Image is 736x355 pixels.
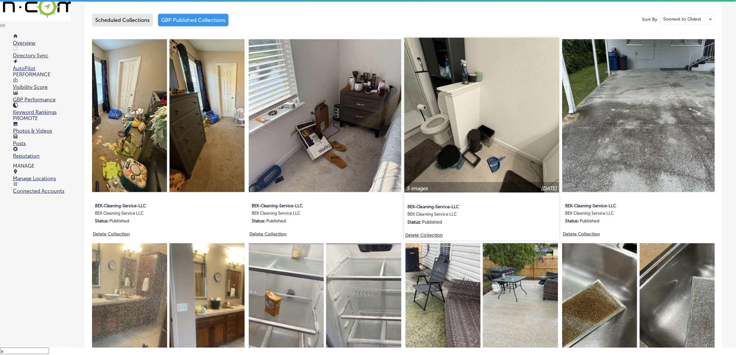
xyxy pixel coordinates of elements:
[95,218,109,224] p: Status:
[13,122,71,134] a: Photos & Videos
[13,109,71,115] p: Keyword Rankings
[406,186,428,192] p: 5 images
[563,231,599,237] p: Delete Collection
[13,147,71,159] a: Reputation
[13,140,71,146] p: Posts
[249,39,401,192] img: Collection thumbnail
[422,220,442,225] p: Published
[13,169,71,182] a: Manage Locations
[13,134,71,146] a: Posts
[565,218,579,224] p: Status:
[92,14,153,26] div: Scheduled Collections
[642,17,657,22] p: Sort By
[249,231,286,237] p: Delete Collection
[266,218,286,224] p: Published
[562,39,715,192] img: Collection thumbnail
[565,211,675,218] label: BEK Cleaning Service LLC
[580,218,599,224] p: Published
[407,212,519,220] label: BEK Cleaning Service LLC
[13,34,71,46] a: Overview
[13,59,71,71] a: AutoPilot
[13,40,71,46] p: Overview
[13,78,71,90] a: Visibility Score
[13,103,71,115] a: Keyword Rankings
[13,97,71,103] p: GBP Performance
[663,16,701,22] p: Soonest to Oldest
[407,201,519,212] label: BEK-Cleaning-Service-LLC
[13,115,71,121] p: PROMOTE
[405,233,442,238] p: Delete Collection
[92,39,245,192] img: Collection thumbnail
[13,182,71,194] a: Connected Accounts
[158,14,228,26] div: GBP Published Collections
[404,38,559,193] img: Collection thumbnail
[95,211,205,218] label: BEK Cleaning Service LLC
[252,218,266,224] p: Status:
[407,220,422,225] p: Status:
[13,128,71,134] p: Photos & Videos
[541,186,557,192] p: [DATE]
[13,175,71,182] p: Manage Locations
[252,211,362,218] label: BEK Cleaning Service LLC
[565,200,675,211] label: BEK-Cleaning-Service-LLC
[95,200,205,211] label: BEK-Cleaning-Service-LLC
[13,153,71,159] p: Reputation
[93,231,129,237] p: Delete Collection
[13,46,71,59] a: Directory Sync
[252,200,362,211] label: BEK-Cleaning-Service-LLC
[13,90,71,103] a: GBP Performance
[661,14,714,24] div: Soonest to Oldest
[13,84,71,90] p: Visibility Score
[13,52,71,59] p: Directory Sync
[13,163,71,169] p: MANAGE
[13,71,71,78] p: PERFORMANCE
[13,65,71,71] p: AutoPilot
[109,218,129,224] p: Published
[13,188,71,194] p: Connected Accounts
